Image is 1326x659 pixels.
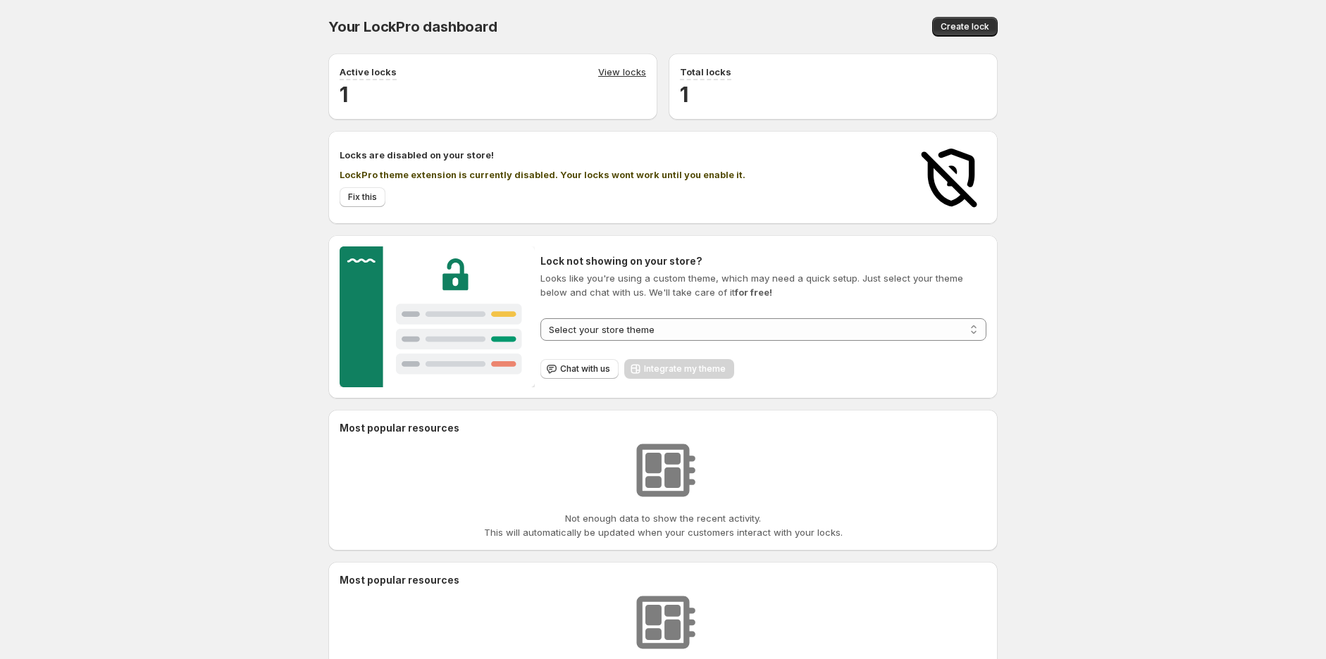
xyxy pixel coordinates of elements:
[735,287,772,298] strong: for free!
[628,435,698,506] img: No resources found
[628,587,698,658] img: No resources found
[680,80,986,108] h2: 1
[941,21,989,32] span: Create lock
[348,192,377,203] span: Fix this
[560,363,610,375] span: Chat with us
[340,65,397,79] p: Active locks
[340,168,902,182] p: LockPro theme extension is currently disabled. Your locks wont work until you enable it.
[540,359,619,379] button: Chat with us
[340,148,902,162] h2: Locks are disabled on your store!
[328,18,497,35] span: Your LockPro dashboard
[540,254,986,268] h2: Lock not showing on your store?
[932,17,998,37] button: Create lock
[340,80,646,108] h2: 1
[540,271,986,299] p: Looks like you're using a custom theme, which may need a quick setup. Just select your theme belo...
[598,65,646,80] a: View locks
[340,573,986,587] h2: Most popular resources
[340,246,535,387] img: Customer support
[484,511,843,539] p: Not enough data to show the recent activity. This will automatically be updated when your custome...
[340,187,385,207] a: Fix this
[340,421,986,435] h2: Most popular resources
[680,65,731,79] p: Total locks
